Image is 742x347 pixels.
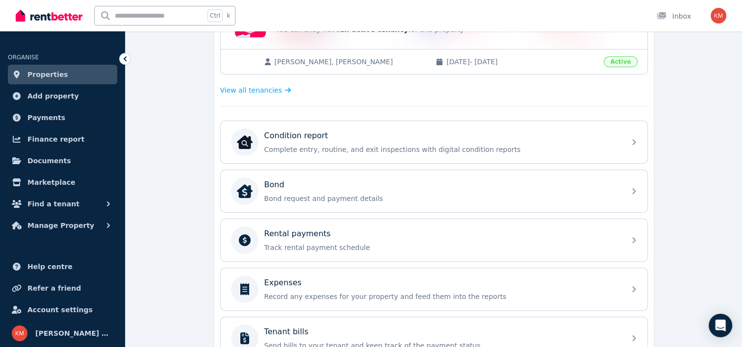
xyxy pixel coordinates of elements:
[264,145,619,154] p: Complete entry, routine, and exit inspections with digital condition reports
[27,69,68,80] span: Properties
[264,326,308,338] p: Tenant bills
[264,243,619,252] p: Track rental payment schedule
[27,282,81,294] span: Refer a friend
[221,170,647,212] a: BondBondBond request and payment details
[604,56,637,67] span: Active
[8,54,39,61] span: ORGANISE
[711,8,726,24] img: Karen & Michael Greenfield
[237,183,253,199] img: Bond
[220,85,291,95] a: View all tenancies
[221,121,647,163] a: Condition reportCondition reportComplete entry, routine, and exit inspections with digital condit...
[207,9,223,22] span: Ctrl
[264,194,619,203] p: Bond request and payment details
[264,228,331,240] p: Rental payments
[275,57,426,67] span: [PERSON_NAME], [PERSON_NAME]
[709,314,732,337] div: Open Intercom Messenger
[8,86,117,106] a: Add property
[657,11,691,21] div: Inbox
[264,179,284,191] p: Bond
[16,8,82,23] img: RentBetter
[264,277,302,289] p: Expenses
[237,134,253,150] img: Condition report
[27,220,94,231] span: Manage Property
[27,198,79,210] span: Find a tenant
[221,219,647,261] a: Rental paymentsTrack rental payment schedule
[27,90,79,102] span: Add property
[27,304,93,316] span: Account settings
[27,176,75,188] span: Marketplace
[12,325,27,341] img: Karen & Michael Greenfield
[27,133,84,145] span: Finance report
[27,112,65,124] span: Payments
[220,85,282,95] span: View all tenancies
[8,65,117,84] a: Properties
[8,194,117,214] button: Find a tenant
[27,155,71,167] span: Documents
[264,292,619,301] p: Record any expenses for your property and feed them into the reports
[8,216,117,235] button: Manage Property
[8,257,117,276] a: Help centre
[264,130,328,142] p: Condition report
[221,268,647,310] a: ExpensesRecord any expenses for your property and feed them into the reports
[27,261,73,273] span: Help centre
[8,300,117,320] a: Account settings
[8,151,117,171] a: Documents
[8,108,117,127] a: Payments
[8,173,117,192] a: Marketplace
[8,129,117,149] a: Finance report
[35,327,113,339] span: [PERSON_NAME] & [PERSON_NAME]
[227,12,230,20] span: k
[446,57,598,67] span: [DATE] - [DATE]
[8,278,117,298] a: Refer a friend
